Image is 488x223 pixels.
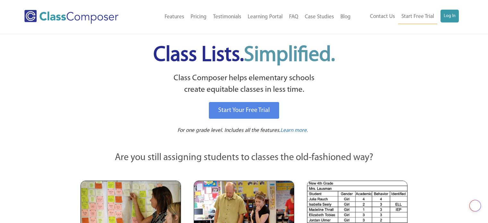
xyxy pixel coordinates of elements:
a: Case Studies [302,10,337,24]
span: Class Lists. [153,45,335,66]
a: Learn more. [280,127,308,135]
a: FAQ [286,10,302,24]
a: Log In [441,10,459,22]
a: Blog [337,10,354,24]
span: For one grade level. Includes all the features. [177,128,280,133]
a: Contact Us [367,10,398,24]
nav: Header Menu [139,10,354,24]
p: Are you still assigning students to classes the old-fashioned way? [81,151,408,165]
nav: Header Menu [354,10,459,24]
span: Learn more. [280,128,308,133]
span: Start Your Free Trial [218,107,270,114]
a: Pricing [187,10,210,24]
img: Class Composer [24,10,118,24]
a: Start Your Free Trial [209,102,279,119]
span: Simplified. [244,45,335,66]
a: Start Free Trial [398,10,437,24]
a: Testimonials [210,10,244,24]
a: Features [161,10,187,24]
p: Class Composer helps elementary schools create equitable classes in less time. [80,73,409,96]
a: Learning Portal [244,10,286,24]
